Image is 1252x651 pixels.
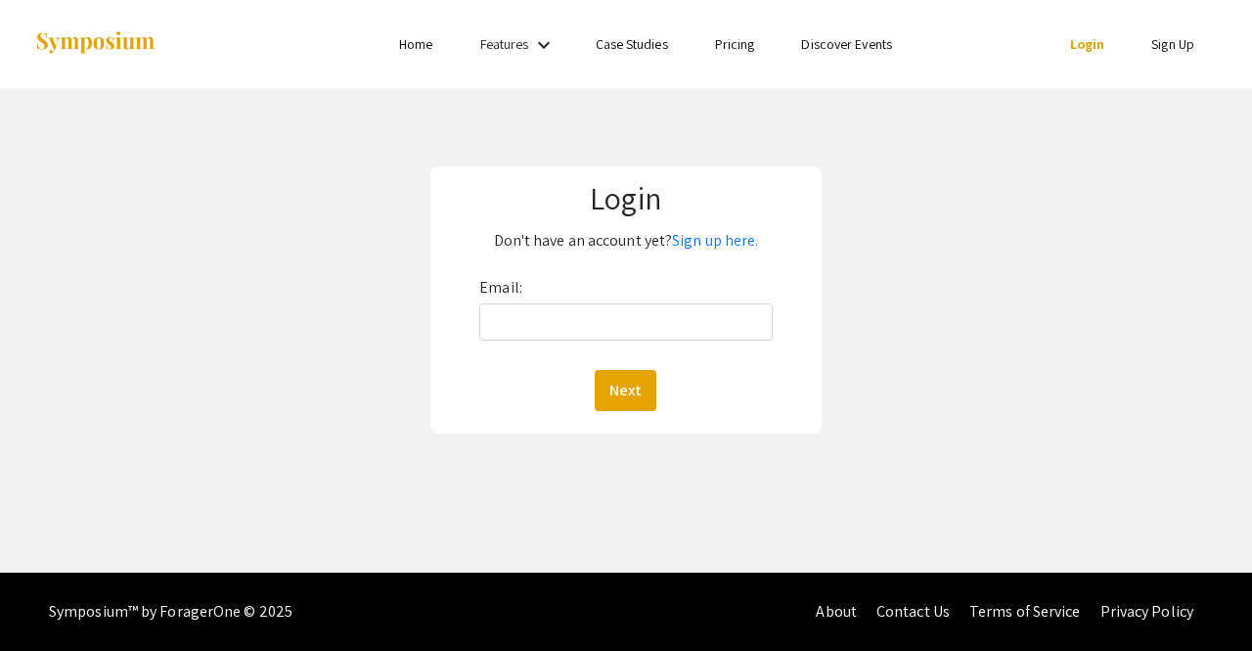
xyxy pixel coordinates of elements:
a: Terms of Service [969,601,1081,622]
div: Symposium™ by ForagerOne © 2025 [49,573,292,651]
label: Email: [479,272,522,303]
a: Pricing [715,35,755,53]
mat-icon: Expand Features list [532,33,556,57]
button: Next [595,370,656,411]
img: Symposium by ForagerOne [34,30,156,57]
a: Sign up here. [672,230,758,251]
a: Discover Events [801,35,892,53]
p: Don't have an account yet? [443,225,809,256]
a: Case Studies [596,35,668,53]
a: About [816,601,857,622]
a: Home [399,35,432,53]
h1: Login [443,179,809,216]
a: Features [480,35,529,53]
a: Contact Us [876,601,950,622]
a: Login [1070,35,1105,53]
a: Privacy Policy [1100,601,1193,622]
a: Sign Up [1151,35,1194,53]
